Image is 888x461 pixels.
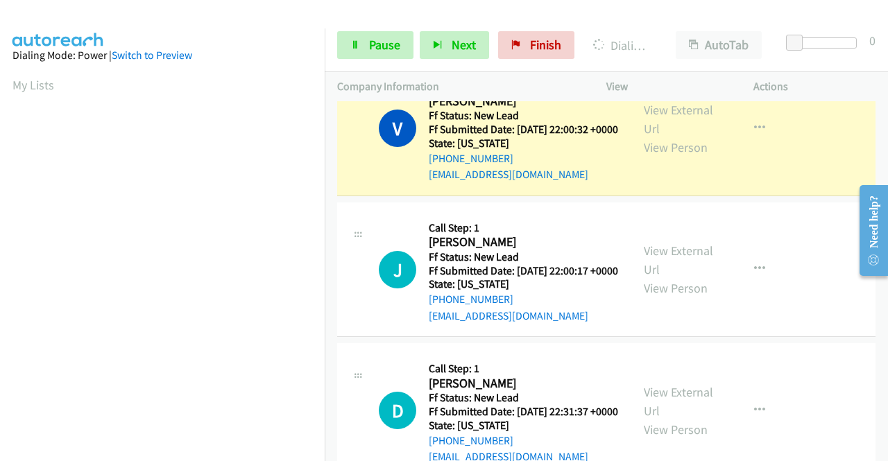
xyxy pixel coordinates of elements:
a: View External Url [644,243,713,277]
a: Finish [498,31,574,59]
p: View [606,78,728,95]
a: View Person [644,421,708,437]
h5: Ff Status: New Lead [429,109,618,123]
p: Dialing [PERSON_NAME] [593,36,651,55]
h5: Ff Submitted Date: [DATE] 22:00:32 +0000 [429,123,618,137]
h2: [PERSON_NAME] [429,94,614,110]
h5: State: [US_STATE] [429,277,618,291]
div: The call is yet to be attempted [379,251,416,288]
h1: V [379,110,416,147]
button: Next [420,31,489,59]
a: [PHONE_NUMBER] [429,293,513,306]
a: [PHONE_NUMBER] [429,152,513,165]
span: Pause [369,37,400,53]
h5: Ff Status: New Lead [429,250,618,264]
a: Pause [337,31,413,59]
h5: Call Step: 1 [429,362,618,376]
p: Actions [753,78,876,95]
h1: J [379,251,416,288]
h5: Call Step: 1 [429,221,618,235]
a: Switch to Preview [112,49,192,62]
a: View Person [644,280,708,296]
a: View External Url [644,102,713,137]
div: 0 [869,31,876,50]
a: [EMAIL_ADDRESS][DOMAIN_NAME] [429,168,588,181]
h5: State: [US_STATE] [429,137,618,150]
a: My Lists [12,77,54,93]
a: View Person [644,139,708,155]
h5: State: [US_STATE] [429,419,618,433]
h5: Ff Submitted Date: [DATE] 22:31:37 +0000 [429,405,618,419]
a: [EMAIL_ADDRESS][DOMAIN_NAME] [429,309,588,322]
h5: Ff Status: New Lead [429,391,618,405]
h2: [PERSON_NAME] [429,376,618,392]
div: Dialing Mode: Power | [12,47,312,64]
h5: Ff Submitted Date: [DATE] 22:00:17 +0000 [429,264,618,278]
a: View External Url [644,384,713,419]
p: Company Information [337,78,581,95]
span: Next [452,37,476,53]
button: AutoTab [676,31,762,59]
h2: [PERSON_NAME] [429,234,614,250]
div: Delay between calls (in seconds) [793,37,857,49]
h1: D [379,392,416,429]
a: [PHONE_NUMBER] [429,434,513,447]
iframe: Resource Center [848,175,888,286]
div: The call is yet to be attempted [379,392,416,429]
span: Finish [530,37,561,53]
